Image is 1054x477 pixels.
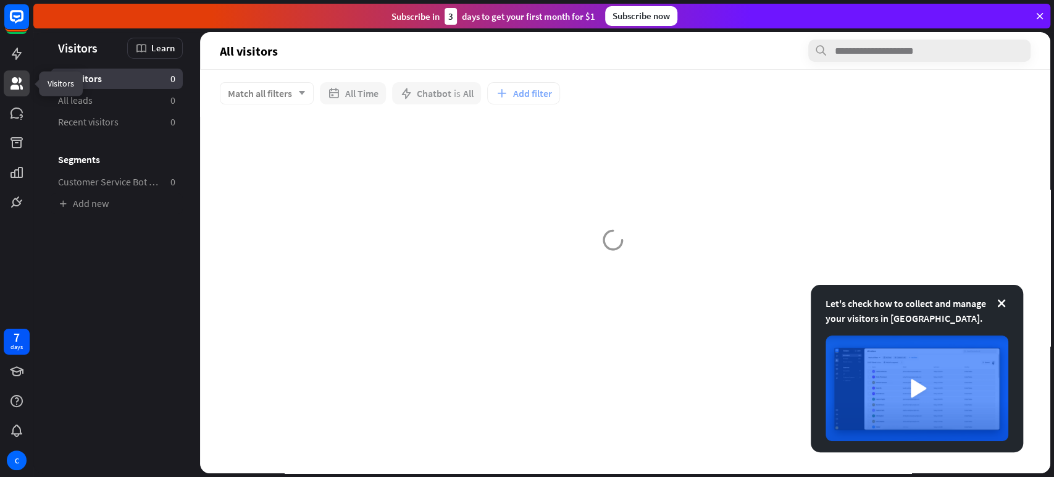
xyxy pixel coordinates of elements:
span: Recent visitors [58,116,119,129]
img: image [826,336,1008,441]
span: All leads [58,94,93,107]
h3: Segments [51,153,183,166]
aside: 0 [170,94,175,107]
div: Subscribe in days to get your first month for $1 [391,8,595,25]
span: All visitors [58,72,102,85]
span: Visitors [58,41,98,55]
div: 7 [14,332,20,343]
span: All visitors [220,44,278,58]
span: Customer Service Bot — Newsletter [58,175,161,188]
a: All leads 0 [51,90,183,111]
div: 3 [445,8,457,25]
div: Let's check how to collect and manage your visitors in [GEOGRAPHIC_DATA]. [826,296,1008,326]
aside: 0 [170,116,175,129]
a: Add new [51,193,183,214]
div: days [10,343,23,352]
aside: 0 [170,72,175,85]
a: 7 days [4,329,30,355]
span: Learn [151,42,175,54]
a: Recent visitors 0 [51,112,183,132]
aside: 0 [170,175,175,188]
button: Open LiveChat chat widget [10,5,47,42]
div: Subscribe now [605,6,677,26]
div: C [7,450,27,470]
a: Customer Service Bot — Newsletter 0 [51,172,183,192]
